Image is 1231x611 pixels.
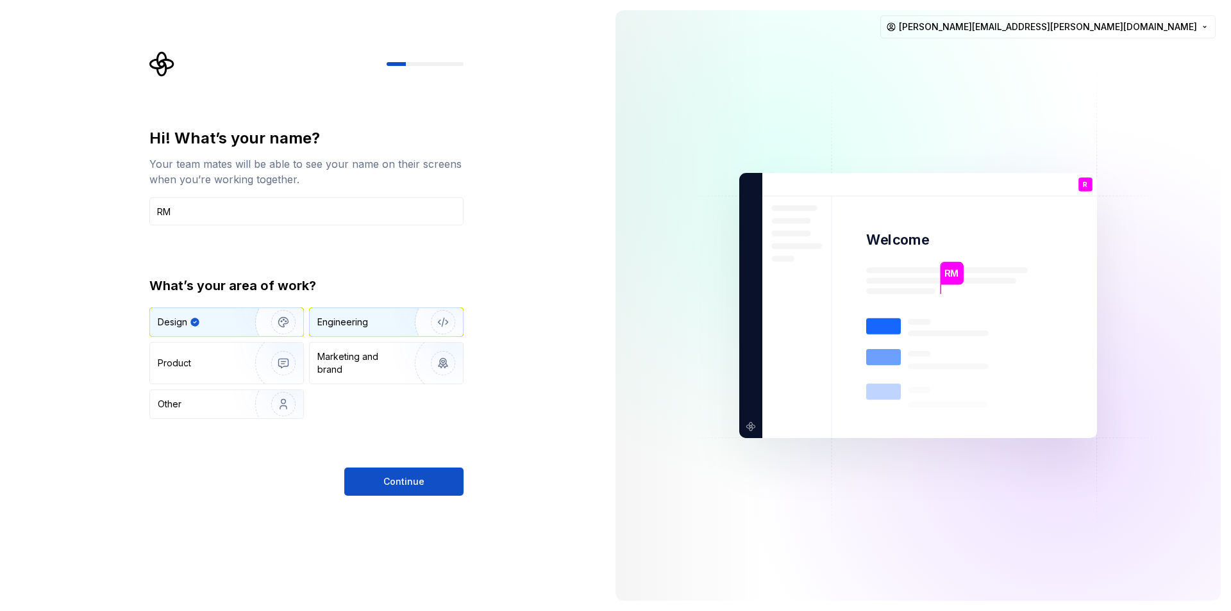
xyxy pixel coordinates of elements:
p: RM [944,266,959,281]
button: Continue [344,468,464,496]
div: Design [158,316,187,329]
button: [PERSON_NAME][EMAIL_ADDRESS][PERSON_NAME][DOMAIN_NAME] [880,15,1216,38]
input: Han Solo [149,197,464,225]
span: Continue [383,475,424,488]
div: What’s your area of work? [149,277,464,295]
p: R [1083,181,1087,188]
div: Marketing and brand [317,350,404,376]
p: Welcome [866,231,929,249]
div: Engineering [317,316,368,329]
div: Your team mates will be able to see your name on their screens when you’re working together. [149,156,464,187]
div: Hi! What’s your name? [149,128,464,149]
svg: Supernova Logo [149,51,175,77]
span: [PERSON_NAME][EMAIL_ADDRESS][PERSON_NAME][DOMAIN_NAME] [899,20,1197,33]
div: Other [158,398,181,411]
div: Product [158,357,191,370]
